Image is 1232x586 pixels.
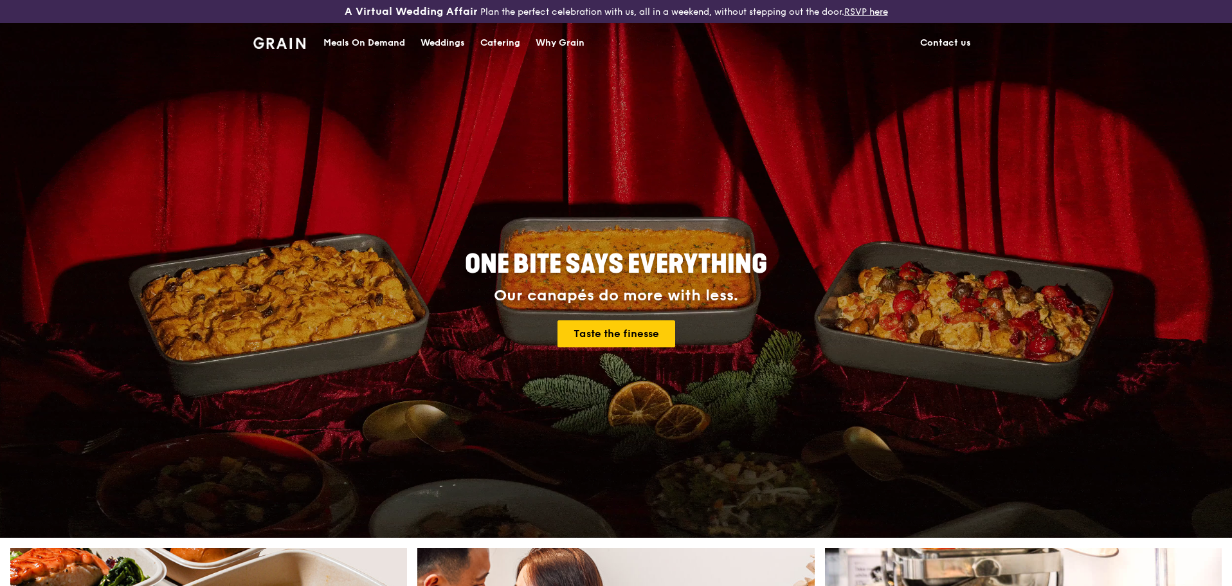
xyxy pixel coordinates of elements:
a: Contact us [912,24,979,62]
a: RSVP here [844,6,888,17]
span: ONE BITE SAYS EVERYTHING [465,249,767,280]
h3: A Virtual Wedding Affair [345,5,478,18]
a: GrainGrain [253,23,305,61]
div: Our canapés do more with less. [385,287,847,305]
img: Grain [253,37,305,49]
a: Weddings [413,24,473,62]
div: Catering [480,24,520,62]
div: Why Grain [536,24,584,62]
a: Taste the finesse [557,320,675,347]
a: Why Grain [528,24,592,62]
div: Plan the perfect celebration with us, all in a weekend, without stepping out the door. [246,5,986,18]
a: Catering [473,24,528,62]
div: Weddings [421,24,465,62]
div: Meals On Demand [323,24,405,62]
